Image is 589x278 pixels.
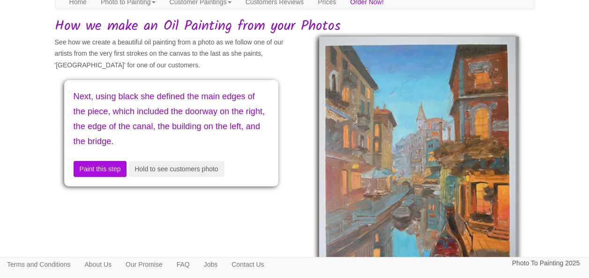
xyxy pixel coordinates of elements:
[128,161,224,177] button: Hold to see customers photo
[74,89,269,149] p: Next, using black she defined the main edges of the piece, which included the doorway on the righ...
[74,161,127,177] button: Paint this step
[77,257,119,271] a: About Us
[55,19,535,34] h1: How we make an Oil Painting from your Photos
[170,257,197,271] a: FAQ
[119,257,170,271] a: Our Promise
[512,257,580,269] p: Photo To Painting 2025
[197,257,225,271] a: Jobs
[224,257,271,271] a: Contact Us
[55,37,288,71] p: See how we create a beautiful oil painting from a photo as we follow one of our artists from the ...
